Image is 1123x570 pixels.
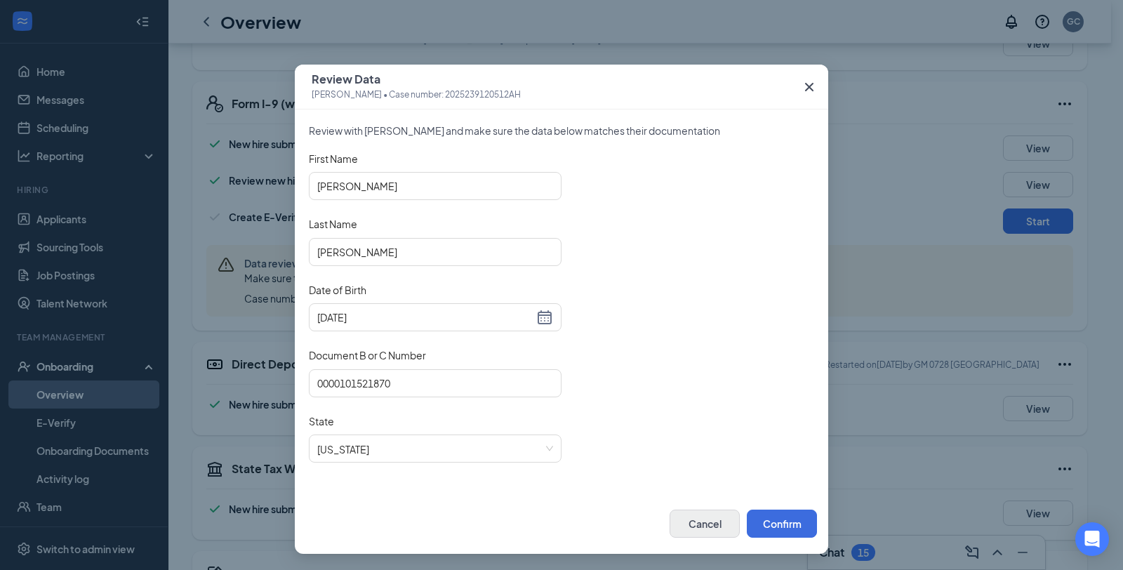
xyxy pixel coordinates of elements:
[309,414,334,428] span: State
[670,510,740,538] button: Cancel
[790,65,828,110] button: Close
[1075,522,1109,556] div: Open Intercom Messenger
[309,348,426,362] span: Document B or C Number
[312,72,521,86] span: Review Data
[309,283,366,297] span: Date of Birth
[317,310,533,325] input: 1990-04-29
[312,88,521,102] span: [PERSON_NAME] • Case number: 2025239120512AH
[309,217,357,231] span: Last Name
[747,510,817,538] button: Confirm
[309,124,814,138] span: Review with [PERSON_NAME] and make sure the data below matches their documentation
[801,79,818,95] svg: Cross
[309,152,358,166] span: First Name
[317,435,553,462] span: South Carolina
